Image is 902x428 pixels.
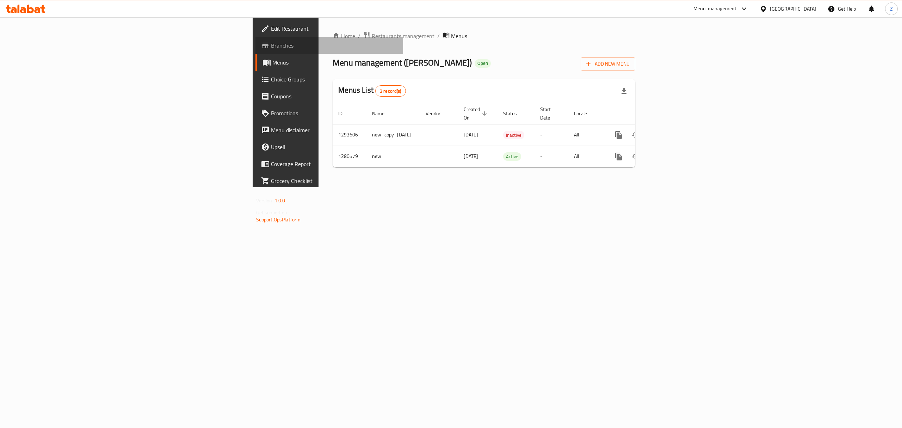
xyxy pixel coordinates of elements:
span: Menus [272,58,398,67]
td: All [568,146,605,167]
span: Grocery Checklist [271,177,398,185]
span: Menus [451,32,467,40]
button: Add New Menu [581,57,635,71]
span: [DATE] [464,130,478,139]
h2: Menus List [338,85,406,97]
a: Edit Restaurant [255,20,403,37]
button: Change Status [627,148,644,165]
div: Open [475,59,491,68]
a: Menus [255,54,403,71]
span: Version: [256,196,273,205]
a: Upsell [255,139,403,155]
span: Inactive [503,131,524,139]
span: Upsell [271,143,398,151]
span: Restaurants management [372,32,434,40]
span: ID [338,109,352,118]
div: [GEOGRAPHIC_DATA] [770,5,816,13]
span: Status [503,109,526,118]
a: Promotions [255,105,403,122]
div: Menu-management [693,5,737,13]
td: - [535,146,568,167]
nav: breadcrumb [333,31,635,41]
span: Get support on: [256,208,289,217]
span: Branches [271,41,398,50]
span: Promotions [271,109,398,117]
span: 1.0.0 [274,196,285,205]
span: Menu disclaimer [271,126,398,134]
table: enhanced table [333,103,684,167]
button: more [610,148,627,165]
div: Active [503,152,521,161]
a: Support.OpsPlatform [256,215,301,224]
span: Edit Restaurant [271,24,398,33]
span: Start Date [540,105,560,122]
button: Change Status [627,127,644,143]
div: Total records count [375,85,406,97]
span: Coverage Report [271,160,398,168]
span: Choice Groups [271,75,398,84]
span: Z [890,5,893,13]
div: Export file [616,82,632,99]
a: Coupons [255,88,403,105]
li: / [437,32,440,40]
span: 2 record(s) [376,88,406,94]
td: All [568,124,605,146]
span: Vendor [426,109,450,118]
span: Locale [574,109,596,118]
button: more [610,127,627,143]
span: Open [475,60,491,66]
span: [DATE] [464,152,478,161]
a: Branches [255,37,403,54]
th: Actions [605,103,684,124]
a: Grocery Checklist [255,172,403,189]
span: Created On [464,105,489,122]
span: Name [372,109,394,118]
td: - [535,124,568,146]
span: Coupons [271,92,398,100]
span: Active [503,153,521,161]
a: Coverage Report [255,155,403,172]
a: Choice Groups [255,71,403,88]
span: Add New Menu [586,60,630,68]
a: Menu disclaimer [255,122,403,139]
